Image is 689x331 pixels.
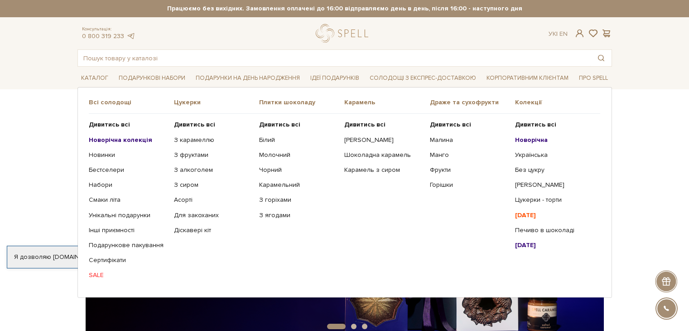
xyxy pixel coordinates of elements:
a: З фруктами [174,151,252,159]
a: Без цукру [515,166,593,174]
a: З сиром [174,181,252,189]
a: [PERSON_NAME] [344,136,423,144]
a: Новорічна [515,136,593,144]
div: Я дозволяю [DOMAIN_NAME] використовувати [7,253,253,261]
a: SALE [89,271,167,279]
b: [DATE] [515,241,536,249]
span: Драже та сухофрукти [430,98,515,107]
a: Подарункове пакування [89,241,167,249]
a: З ягодами [259,211,337,219]
a: Карамель з сиром [344,166,423,174]
span: | [556,30,558,38]
a: Новинки [89,151,167,159]
a: Дивитись всі [515,121,593,129]
a: [DATE] [515,211,593,219]
span: Консультація: [82,26,135,32]
a: telegram [126,32,135,40]
b: Дивитись всі [89,121,130,128]
a: Асорті [174,196,252,204]
a: Інші приємності [89,226,167,234]
b: Дивитись всі [515,121,556,128]
div: Каталог [77,87,612,297]
a: Малина [430,136,508,144]
button: Carousel Page 1 (Current Slide) [327,324,346,329]
a: З горіхами [259,196,337,204]
a: Солодощі з експрес-доставкою [366,70,480,86]
a: Новорічна колекція [89,136,167,144]
div: Carousel Pagination [77,323,612,331]
a: Карамельний [259,181,337,189]
button: Carousel Page 2 [351,324,357,329]
span: Цукерки [174,98,259,107]
b: Дивитись всі [344,121,385,128]
a: Унікальні подарунки [89,211,167,219]
a: Фрукти [430,166,508,174]
span: Плитки шоколаду [259,98,344,107]
strong: Працюємо без вихідних. Замовлення оплачені до 16:00 відправляємо день в день, після 16:00 - насту... [77,5,612,13]
a: Для закоханих [174,211,252,219]
a: Цукерки - торти [515,196,593,204]
b: Дивитись всі [174,121,215,128]
a: Білий [259,136,337,144]
span: Колекції [515,98,600,107]
a: [PERSON_NAME] [515,181,593,189]
a: Бестселери [89,166,167,174]
b: Новорічна [515,136,548,144]
div: Ук [549,30,568,38]
button: Carousel Page 3 [362,324,367,329]
a: [DATE] [515,241,593,249]
a: Дивитись всі [174,121,252,129]
a: Дивитись всі [259,121,337,129]
button: Пошук товару у каталозі [591,50,612,66]
a: З карамеллю [174,136,252,144]
span: Всі солодощі [89,98,174,107]
a: З алкоголем [174,166,252,174]
a: Корпоративним клієнтам [483,71,572,85]
b: Дивитись всі [430,121,471,128]
b: [DATE] [515,211,536,219]
a: Манго [430,151,508,159]
b: Дивитись всі [259,121,300,128]
a: Подарункові набори [115,71,189,85]
a: 0 800 319 233 [82,32,124,40]
a: En [559,30,568,38]
span: Карамель [344,98,429,107]
a: Чорний [259,166,337,174]
a: Дивитись всі [344,121,423,129]
a: Діскавері кіт [174,226,252,234]
a: Дивитись всі [430,121,508,129]
a: Смаки літа [89,196,167,204]
a: Ідеї подарунків [307,71,363,85]
input: Пошук товару у каталозі [78,50,591,66]
a: Українська [515,151,593,159]
b: Новорічна колекція [89,136,152,144]
a: Печиво в шоколаді [515,226,593,234]
a: Подарунки на День народження [192,71,304,85]
a: Набори [89,181,167,189]
a: Горішки [430,181,508,189]
a: Молочний [259,151,337,159]
a: Дивитись всі [89,121,167,129]
a: Шоколадна карамель [344,151,423,159]
a: Каталог [77,71,112,85]
a: Про Spell [575,71,612,85]
a: logo [316,24,372,43]
a: Сертифікати [89,256,167,264]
